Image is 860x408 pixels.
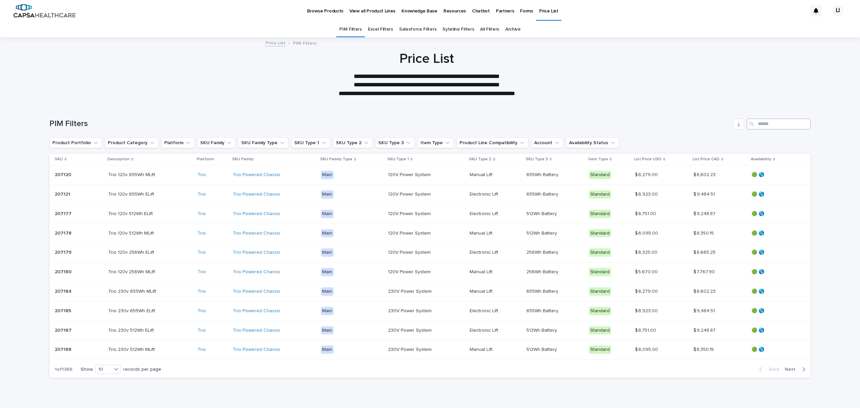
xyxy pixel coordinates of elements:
p: SKU Type 1 [387,156,409,163]
div: LI [832,5,843,16]
p: Show [81,367,93,372]
p: $ 8,602.23 [693,171,717,178]
p: 655Wh Battery [526,190,560,197]
input: Search [747,119,811,129]
div: Main [321,229,334,238]
p: 🟢 🌎 [751,211,800,217]
button: SKU Family Type [238,137,289,148]
button: Product Portfolio [49,137,102,148]
a: Trio Powered Chassis [233,328,280,333]
a: Trio Powered Chassis [233,231,280,236]
img: B5p4sRfuTuC72oLToeu7 [13,4,76,17]
p: 120V Power System [388,171,432,178]
p: 🟢 🌎 [751,192,800,197]
p: 🟢 🌎 [751,308,800,314]
p: $ 6,923.00 [635,190,659,197]
a: Trio Powered Chassis [233,211,280,217]
div: Standard [589,248,611,257]
p: Trio 230v 512Wh MLift [108,345,156,353]
button: Back [754,366,782,372]
p: 256Wh Battery [526,248,560,255]
p: SKU Type 3 [526,156,548,163]
p: Trio 230v 512Wh ELift [108,326,155,333]
p: $ 6,325.00 [635,248,659,255]
p: Description [107,156,130,163]
a: Trio [198,347,206,353]
div: Main [321,171,334,179]
p: 207187 [55,326,73,333]
p: 🟢 🌎 [751,328,800,333]
p: 655Wh Battery [526,307,560,314]
a: Trio Powered Chassis [233,289,280,294]
p: 512Wh Battery [526,326,558,333]
button: SKU Family [197,137,235,148]
div: Main [321,190,334,199]
a: Trio [198,328,206,333]
p: 120V Power System [388,268,432,275]
button: Platform [161,137,195,148]
p: Electronic Lift [470,210,500,217]
p: Trio 230v 655Wh MLift [108,287,158,294]
p: $ 8,350.15 [693,229,715,236]
div: Standard [589,229,611,238]
div: Standard [589,326,611,335]
div: Main [321,210,334,218]
a: PIM Filters [339,22,362,37]
button: SKU Type 3 [375,137,415,148]
tr: 207185207185 Trio 230v 655Wh ELiftTrio 230v 655Wh ELift Trio Trio Powered Chassis Main230V Power ... [49,301,811,321]
p: Item Type [588,156,608,163]
a: Trio Powered Chassis [233,192,280,197]
p: $ 8,350.15 [693,345,715,353]
p: SKU Type 2 [469,156,491,163]
p: $ 9,248.87 [693,326,717,333]
p: records per page [123,367,161,372]
span: Next [785,367,800,372]
a: All Filters [480,22,499,37]
div: Main [321,307,334,315]
p: $ 9,484.51 [693,190,716,197]
div: 10 [96,366,112,373]
p: 120V Power System [388,229,432,236]
p: $ 6,923.00 [635,307,659,314]
tr: 207188207188 Trio 230v 512Wh MLiftTrio 230v 512Wh MLift Trio Trio Powered Chassis Main230V Power ... [49,340,811,360]
p: 207188 [55,345,73,353]
button: Next [782,366,811,372]
button: Product Category [105,137,159,148]
h1: PIM Filters [49,119,731,129]
p: Manual Lift [470,345,494,353]
p: 207179 [55,248,73,255]
p: 207184 [55,287,73,294]
tr: 207177207177 Trio 120v 512Wh ELiftTrio 120v 512Wh ELift Trio Trio Powered Chassis Main120V Power ... [49,204,811,223]
div: Main [321,268,334,276]
tr: 207187207187 Trio 230v 512Wh ELiftTrio 230v 512Wh ELift Trio Trio Powered Chassis Main230V Power ... [49,321,811,340]
div: Main [321,248,334,257]
a: Price List [265,39,286,46]
div: Standard [589,345,611,354]
p: $ 6,751.00 [635,210,657,217]
p: $ 5,670.00 [635,268,659,275]
p: $ 9,484.51 [693,307,716,314]
tr: 207179207179 Trio 120v 256Wh ELiftTrio 120v 256Wh ELift Trio Trio Powered Chassis Main120V Power ... [49,243,811,262]
a: Trio Powered Chassis [233,347,280,353]
p: 🟢 🌎 [751,269,800,275]
button: Item Type [418,137,454,148]
p: Electronic Lift [470,307,500,314]
a: Archive [505,22,521,37]
div: Main [321,326,334,335]
p: 🟢 🌎 [751,250,800,255]
p: $ 8,665.25 [693,248,717,255]
p: Manual Lift [470,268,494,275]
p: List Price USD [634,156,661,163]
a: Salesforce Filters [399,22,436,37]
p: 655Wh Battery [526,171,560,178]
button: SKU Type 2 [333,137,373,148]
button: Availability Status [566,137,619,148]
p: $ 6,751.00 [635,326,657,333]
tr: 207184207184 Trio 230v 655Wh MLiftTrio 230v 655Wh MLift Trio Trio Powered Chassis Main230V Power ... [49,282,811,301]
p: $ 6,279.00 [635,287,659,294]
p: 207177 [55,210,73,217]
p: 230V Power System [388,307,433,314]
p: 230V Power System [388,287,433,294]
p: Manual Lift [470,287,494,294]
